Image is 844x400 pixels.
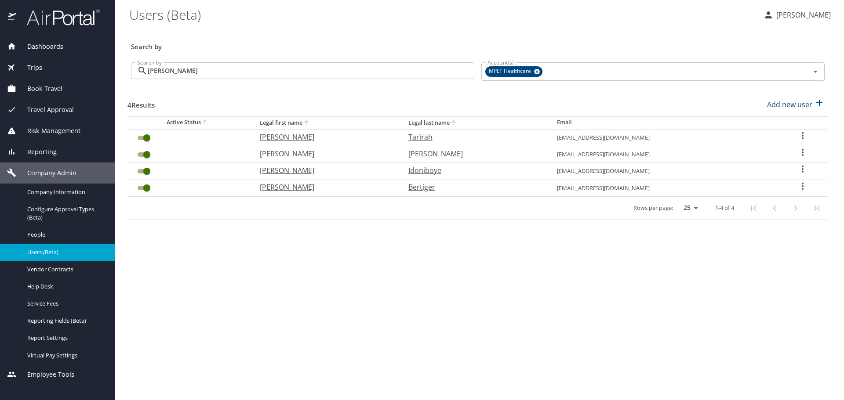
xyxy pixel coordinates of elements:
th: Legal last name [401,116,550,129]
span: Users (Beta) [27,248,105,256]
table: User Search Table [127,116,828,220]
p: [PERSON_NAME] [774,10,831,20]
div: MPLT Healthcare [485,66,542,77]
span: Vendor Contracts [27,265,105,274]
p: Tarirah [408,132,539,142]
p: [PERSON_NAME] [260,132,391,142]
button: sort [302,119,311,127]
input: Search by name or email [148,62,474,79]
td: [EMAIL_ADDRESS][DOMAIN_NAME] [550,129,778,146]
span: Reporting Fields (Beta) [27,317,105,325]
button: Add new user [764,95,828,114]
p: 1-4 of 4 [715,205,734,211]
td: [EMAIL_ADDRESS][DOMAIN_NAME] [550,146,778,163]
span: Configure Approval Types (Beta) [27,205,105,222]
button: [PERSON_NAME] [760,7,834,23]
span: People [27,231,105,239]
button: Open [809,65,822,78]
p: [PERSON_NAME] [408,148,539,159]
h3: 4 Results [127,95,155,110]
p: Add new user [767,99,812,110]
span: Company Admin [16,168,76,178]
th: Active Status [127,116,253,129]
select: rows per page [677,202,701,215]
h3: Search by [131,36,825,52]
img: airportal-logo.png [17,9,100,26]
td: [EMAIL_ADDRESS][DOMAIN_NAME] [550,163,778,180]
span: Company Information [27,188,105,196]
span: Reporting [16,147,57,157]
button: sort [201,119,210,127]
th: Legal first name [253,116,401,129]
p: Rows per page: [633,205,673,211]
th: Email [550,116,778,129]
img: icon-airportal.png [8,9,17,26]
span: Dashboards [16,42,63,51]
button: sort [450,119,458,127]
span: MPLT Healthcare [485,67,536,76]
p: [PERSON_NAME] [260,148,391,159]
span: Book Travel [16,84,62,94]
p: Bertiger [408,182,539,192]
span: Report Settings [27,334,105,342]
span: Travel Approval [16,105,74,115]
span: Service Fees [27,299,105,308]
span: Employee Tools [16,370,74,379]
span: Trips [16,63,42,72]
span: Help Desk [27,282,105,291]
h1: Users (Beta) [129,1,756,28]
span: Virtual Pay Settings [27,351,105,360]
td: [EMAIL_ADDRESS][DOMAIN_NAME] [550,180,778,196]
span: Risk Management [16,126,80,136]
p: [PERSON_NAME] [260,182,391,192]
p: [PERSON_NAME] [260,165,391,176]
p: Idoniboye [408,165,539,176]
